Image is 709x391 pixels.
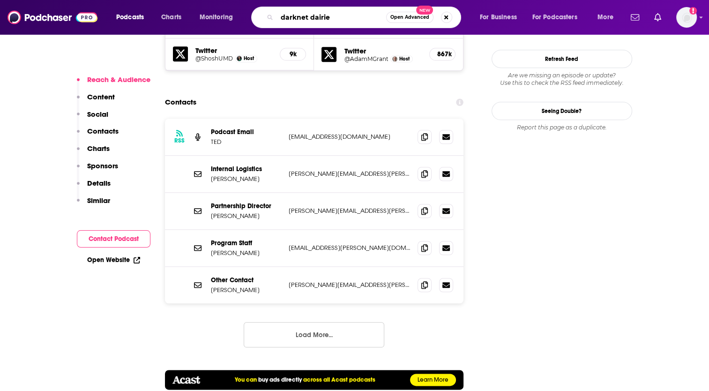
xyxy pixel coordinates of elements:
[597,11,613,24] span: More
[344,55,388,62] a: @AdamMGrant
[676,7,697,28] img: User Profile
[289,207,410,215] p: [PERSON_NAME][EMAIL_ADDRESS][PERSON_NAME][DOMAIN_NAME]
[416,6,433,15] span: New
[87,75,150,84] p: Reach & Audience
[244,55,254,61] span: Host
[165,93,196,111] h2: Contacts
[492,124,632,131] div: Report this page as a duplicate.
[386,12,433,23] button: Open AdvancedNew
[344,46,422,55] h5: Twitter
[77,144,110,161] button: Charts
[437,50,448,58] h5: 867k
[288,50,298,58] h5: 9k
[258,376,302,383] a: buy ads directly
[289,281,410,289] p: [PERSON_NAME][EMAIL_ADDRESS][PERSON_NAME][DOMAIN_NAME]
[211,286,281,294] p: [PERSON_NAME]
[77,161,118,179] button: Sponsors
[676,7,697,28] button: Show profile menu
[689,7,697,15] svg: Add a profile image
[211,249,281,257] p: [PERSON_NAME]
[155,10,187,25] a: Charts
[110,10,156,25] button: open menu
[473,10,529,25] button: open menu
[289,170,410,178] p: [PERSON_NAME][EMAIL_ADDRESS][PERSON_NAME][DOMAIN_NAME]
[200,11,233,24] span: Monitoring
[87,256,140,264] a: Open Website
[161,11,181,24] span: Charts
[390,15,429,20] span: Open Advanced
[211,138,281,146] p: TED
[260,7,470,28] div: Search podcasts, credits, & more...
[492,72,632,87] div: Are we missing an episode or update? Use this to check the RSS feed immediately.
[591,10,625,25] button: open menu
[7,8,97,26] img: Podchaser - Follow, Share and Rate Podcasts
[492,102,632,120] a: Seeing Double?
[77,75,150,92] button: Reach & Audience
[211,239,281,247] p: Program Staff
[526,10,591,25] button: open menu
[87,127,119,135] p: Contacts
[87,144,110,153] p: Charts
[172,376,200,383] img: acastlogo
[211,175,281,183] p: [PERSON_NAME]
[235,376,375,383] h5: You can across all Acast podcasts
[77,179,111,196] button: Details
[244,322,384,347] button: Load More...
[211,276,281,284] p: Other Contact
[627,9,643,25] a: Show notifications dropdown
[399,56,410,62] span: Host
[392,56,397,61] img: Adam Grant
[277,10,386,25] input: Search podcasts, credits, & more...
[174,137,185,144] h3: RSS
[87,179,111,188] p: Details
[195,46,273,55] h5: Twitter
[237,56,242,61] img: Dr. Shoshana Ungerleider
[77,127,119,144] button: Contacts
[211,212,281,220] p: [PERSON_NAME]
[289,133,410,141] p: [EMAIL_ADDRESS][DOMAIN_NAME]
[77,230,150,248] button: Contact Podcast
[193,10,245,25] button: open menu
[676,7,697,28] span: Logged in as ShoutComms
[87,92,115,101] p: Content
[650,9,665,25] a: Show notifications dropdown
[289,244,410,252] p: [EMAIL_ADDRESS][PERSON_NAME][DOMAIN_NAME]
[87,161,118,170] p: Sponsors
[87,196,110,205] p: Similar
[211,165,281,173] p: Internal Logistics
[532,11,577,24] span: For Podcasters
[410,374,456,386] a: Learn More
[116,11,144,24] span: Podcasts
[480,11,517,24] span: For Business
[492,50,632,68] button: Refresh Feed
[211,202,281,210] p: Partnership Director
[77,196,110,213] button: Similar
[77,110,108,127] button: Social
[195,55,233,62] a: @ShoshUMD
[87,110,108,119] p: Social
[211,128,281,136] p: Podcast Email
[77,92,115,110] button: Content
